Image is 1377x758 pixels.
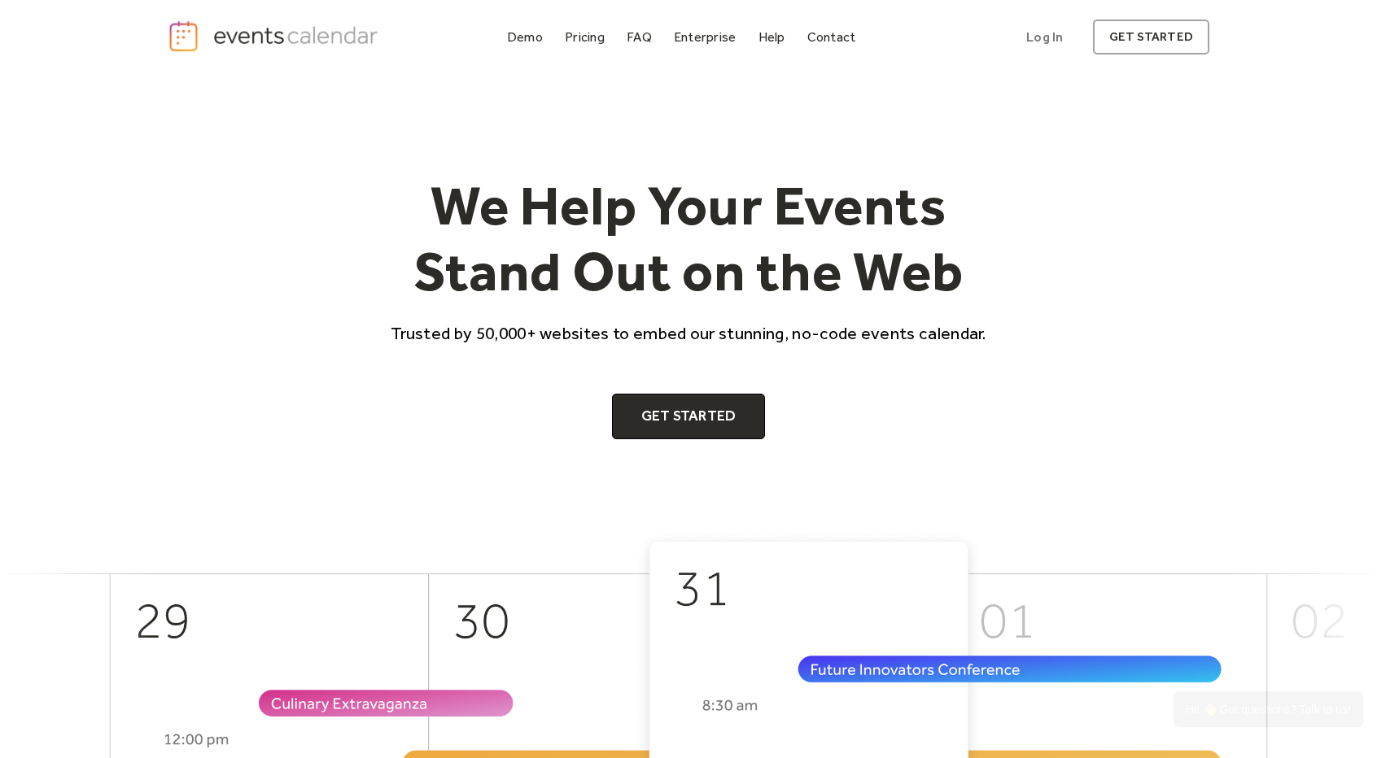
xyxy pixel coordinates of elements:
[667,26,742,48] a: Enterprise
[565,33,605,41] div: Pricing
[620,26,658,48] a: FAQ
[612,394,766,439] a: Get Started
[558,26,611,48] a: Pricing
[376,321,1001,345] p: Trusted by 50,000+ websites to embed our stunning, no-code events calendar.
[501,26,549,48] a: Demo
[627,33,652,41] div: FAQ
[168,20,382,53] a: home
[1010,20,1079,54] a: Log In
[674,33,736,41] div: Enterprise
[758,33,785,41] div: Help
[752,26,792,48] a: Help
[807,33,856,41] div: Contact
[507,33,543,41] div: Demo
[376,172,1001,305] h1: We Help Your Events Stand Out on the Web
[801,26,863,48] a: Contact
[1093,20,1209,54] a: get started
